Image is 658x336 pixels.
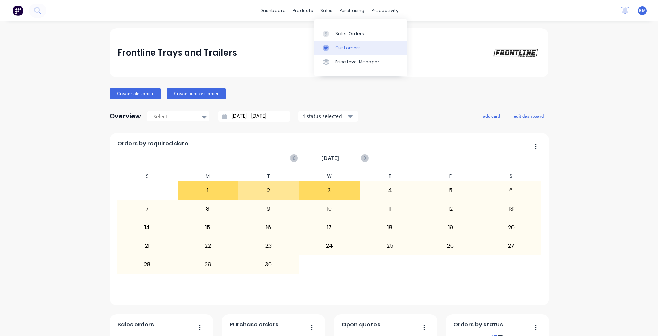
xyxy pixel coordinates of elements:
[238,171,299,181] div: T
[360,171,420,181] div: T
[117,219,178,236] div: 14
[336,5,368,16] div: purchasing
[335,45,361,51] div: Customers
[178,171,238,181] div: M
[302,112,347,120] div: 4 status selected
[256,5,289,16] a: dashboard
[178,255,238,273] div: 29
[178,219,238,236] div: 15
[299,237,359,255] div: 24
[368,5,402,16] div: productivity
[481,171,542,181] div: S
[239,255,299,273] div: 30
[178,182,238,199] div: 1
[110,88,161,99] button: Create sales order
[314,41,407,55] a: Customers
[239,219,299,236] div: 16
[178,200,238,218] div: 8
[420,200,480,218] div: 12
[117,171,178,181] div: S
[342,321,380,329] span: Open quotes
[420,219,480,236] div: 19
[230,321,278,329] span: Purchase orders
[335,31,364,37] div: Sales Orders
[360,200,420,218] div: 11
[314,26,407,41] a: Sales Orders
[117,321,154,329] span: Sales orders
[360,237,420,255] div: 25
[289,5,317,16] div: products
[298,111,358,122] button: 4 status selected
[239,200,299,218] div: 9
[335,59,379,65] div: Price Level Manager
[178,237,238,255] div: 22
[491,47,541,58] img: Frontline Trays and Trailers
[299,219,359,236] div: 17
[239,182,299,199] div: 2
[360,182,420,199] div: 4
[299,200,359,218] div: 10
[117,200,178,218] div: 7
[453,321,503,329] span: Orders by status
[639,7,646,14] span: BM
[478,111,505,120] button: add card
[13,5,23,16] img: Factory
[117,237,178,255] div: 21
[317,5,336,16] div: sales
[481,219,541,236] div: 20
[420,237,480,255] div: 26
[314,55,407,69] a: Price Level Manager
[360,219,420,236] div: 18
[117,46,237,60] div: Frontline Trays and Trailers
[299,171,360,181] div: W
[420,182,480,199] div: 5
[509,111,548,120] button: edit dashboard
[110,109,141,123] div: Overview
[239,237,299,255] div: 23
[321,154,340,162] span: [DATE]
[420,171,481,181] div: F
[117,255,178,273] div: 28
[481,237,541,255] div: 27
[481,182,541,199] div: 6
[299,182,359,199] div: 3
[481,200,541,218] div: 13
[117,139,188,148] span: Orders by required date
[167,88,226,99] button: Create purchase order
